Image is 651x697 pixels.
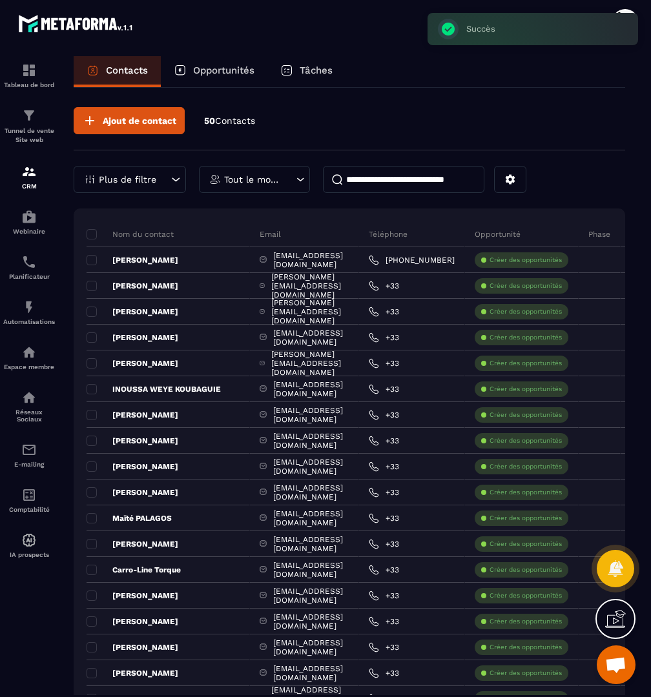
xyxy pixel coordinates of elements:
[215,116,255,126] span: Contacts
[3,478,55,523] a: accountantaccountantComptabilité
[193,65,254,76] p: Opportunités
[87,539,178,549] p: [PERSON_NAME]
[369,565,399,575] a: +33
[18,12,134,35] img: logo
[490,643,562,652] p: Créer des opportunités
[369,255,455,265] a: [PHONE_NUMBER]
[3,126,55,145] p: Tunnel de vente Site web
[87,616,178,627] p: [PERSON_NAME]
[21,442,37,458] img: email
[87,565,181,575] p: Carro-Line Torque
[3,432,55,478] a: emailemailE-mailing
[369,410,399,420] a: +33
[3,290,55,335] a: automationsautomationsAutomatisations
[87,281,178,291] p: [PERSON_NAME]
[490,256,562,265] p: Créer des opportunités
[369,616,399,627] a: +33
[3,380,55,432] a: social-networksocial-networkRéseaux Sociaux
[87,410,178,420] p: [PERSON_NAME]
[369,281,399,291] a: +33
[3,98,55,154] a: formationformationTunnel de vente Site web
[3,551,55,558] p: IA prospects
[21,299,37,315] img: automations
[87,487,178,498] p: [PERSON_NAME]
[21,487,37,503] img: accountant
[87,642,178,652] p: [PERSON_NAME]
[74,107,185,134] button: Ajout de contact
[597,645,635,684] div: Ouvrir le chat
[369,642,399,652] a: +33
[87,513,172,523] p: Maïté PALAGOS
[490,514,562,523] p: Créer des opportunités
[369,307,399,317] a: +33
[3,506,55,513] p: Comptabilité
[369,229,408,239] p: Téléphone
[3,273,55,280] p: Planificateur
[3,461,55,468] p: E-mailing
[87,255,178,265] p: [PERSON_NAME]
[490,617,562,626] p: Créer des opportunités
[21,164,37,179] img: formation
[3,183,55,190] p: CRM
[21,345,37,360] img: automations
[369,436,399,446] a: +33
[87,307,178,317] p: [PERSON_NAME]
[87,358,178,369] p: [PERSON_NAME]
[490,565,562,574] p: Créer des opportunités
[490,307,562,316] p: Créer des opportunités
[490,333,562,342] p: Créer des opportunités
[3,228,55,235] p: Webinaire
[369,668,399,678] a: +33
[369,513,399,523] a: +33
[490,385,562,394] p: Créer des opportunités
[490,488,562,497] p: Créer des opportunités
[490,436,562,445] p: Créer des opportunités
[21,108,37,123] img: formation
[87,668,178,678] p: [PERSON_NAME]
[74,56,161,87] a: Contacts
[87,591,178,601] p: [PERSON_NAME]
[300,65,333,76] p: Tâches
[204,115,255,127] p: 50
[3,318,55,325] p: Automatisations
[87,332,178,343] p: [PERSON_NAME]
[21,390,37,405] img: social-network
[87,436,178,446] p: [PERSON_NAME]
[87,384,221,394] p: INOUSSA WEYE KOUBAGUIE
[21,254,37,270] img: scheduler
[3,199,55,245] a: automationsautomationsWebinaire
[3,245,55,290] a: schedulerschedulerPlanificateur
[369,487,399,498] a: +33
[369,539,399,549] a: +33
[490,281,562,290] p: Créer des opportunités
[224,175,282,184] p: Tout le monde
[369,591,399,601] a: +33
[369,384,399,394] a: +33
[267,56,346,87] a: Tâches
[369,461,399,472] a: +33
[106,65,148,76] p: Contacts
[490,669,562,678] p: Créer des opportunités
[490,540,562,549] p: Créer des opportunités
[87,229,174,239] p: Nom du contact
[3,81,55,88] p: Tableau de bord
[21,532,37,548] img: automations
[490,462,562,471] p: Créer des opportunités
[260,229,281,239] p: Email
[588,229,610,239] p: Phase
[475,229,521,239] p: Opportunité
[87,461,178,472] p: [PERSON_NAME]
[3,363,55,370] p: Espace membre
[3,154,55,199] a: formationformationCRM
[490,410,562,419] p: Créer des opportunités
[3,335,55,380] a: automationsautomationsEspace membre
[369,358,399,369] a: +33
[3,53,55,98] a: formationformationTableau de bord
[103,114,176,127] span: Ajout de contact
[490,359,562,368] p: Créer des opportunités
[3,409,55,423] p: Réseaux Sociaux
[21,209,37,225] img: automations
[369,332,399,343] a: +33
[161,56,267,87] a: Opportunités
[490,591,562,600] p: Créer des opportunités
